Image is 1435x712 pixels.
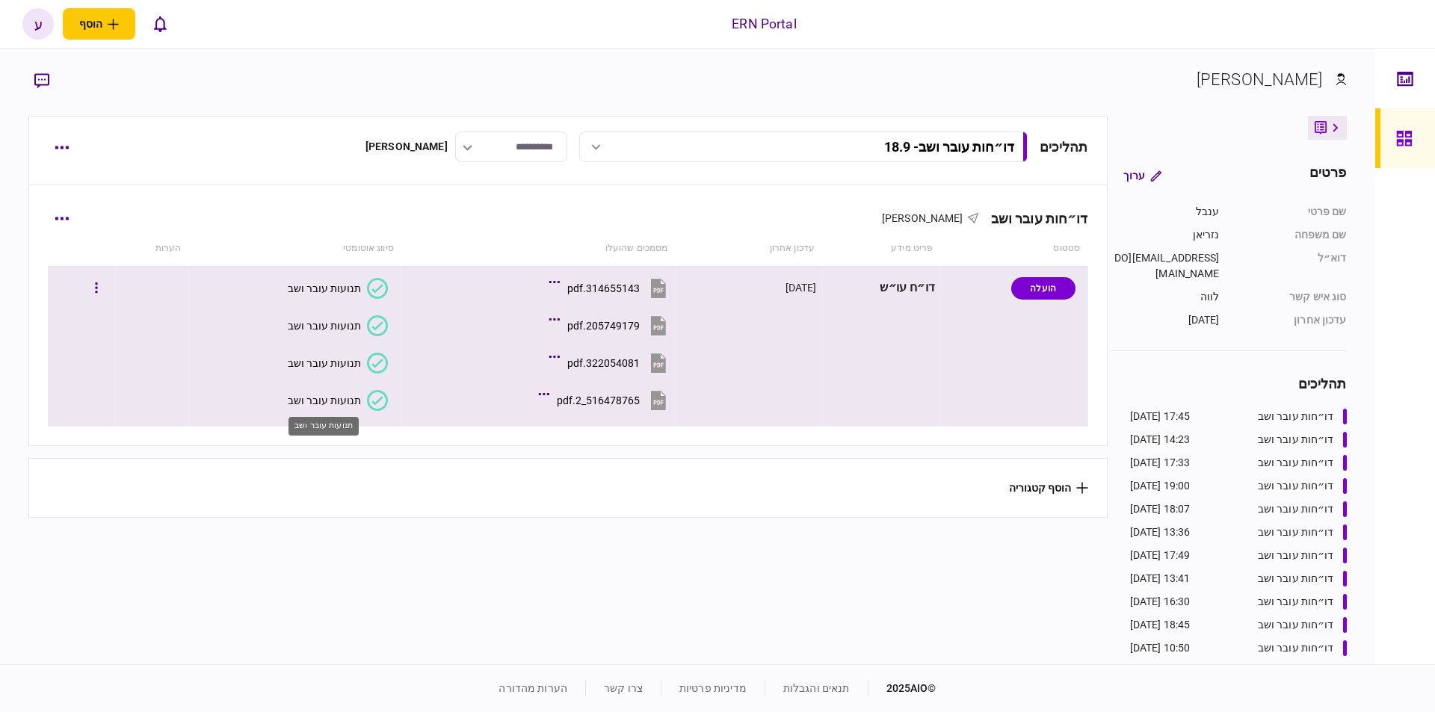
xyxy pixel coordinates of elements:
th: סטטוס [940,232,1087,266]
div: דו״חות עובר ושב [1258,617,1334,633]
div: 205749179.pdf [567,320,640,332]
a: דו״חות עובר ושב17:49 [DATE] [1130,548,1347,563]
button: 205749179.pdf [552,309,670,342]
a: דו״חות עובר ושב18:45 [DATE] [1130,617,1347,633]
div: שם פרטי [1235,204,1347,220]
a: דו״חות עובר ושב13:41 [DATE] [1130,571,1347,586]
a: הערות מהדורה [499,682,567,694]
th: עדכון אחרון [675,232,822,266]
div: דו״חות עובר ושב [1258,432,1334,448]
div: דו״חות עובר ושב [1258,571,1334,586]
button: תנועות עובר ושב [288,390,388,411]
a: דו״חות עובר ושב17:45 [DATE] [1130,409,1347,424]
div: [DATE] [786,280,817,295]
a: מדיניות פרטיות [679,682,747,694]
div: 19:00 [DATE] [1130,478,1191,494]
th: סיווג אוטומטי [188,232,401,266]
div: תנועות עובר ושב [288,417,359,436]
div: 14:23 [DATE] [1130,432,1191,448]
button: 322054081.pdf [552,346,670,380]
div: [EMAIL_ADDRESS][DOMAIN_NAME] [1111,250,1220,282]
th: הערות [116,232,189,266]
div: 13:36 [DATE] [1130,524,1191,540]
div: פרטים [1309,162,1347,189]
div: דו״חות עובר ושב [1258,548,1334,563]
div: 10:50 [DATE] [1130,640,1191,656]
div: דוא״ל [1235,250,1347,282]
div: דו״חות עובר ושב [1258,524,1334,540]
div: דו״חות עובר ושב [1258,640,1334,656]
span: [PERSON_NAME] [882,212,963,224]
button: הוסף קטגוריה [1009,482,1088,494]
a: דו״חות עובר ושב19:00 [DATE] [1130,478,1347,494]
button: פתח רשימת התראות [144,8,176,40]
div: 18:07 [DATE] [1130,501,1191,517]
button: ע [22,8,54,40]
div: 17:33 [DATE] [1130,455,1191,471]
div: דו״חות עובר ושב - 18.9 [884,139,1014,155]
a: דו״חות עובר ושב13:36 [DATE] [1130,524,1347,540]
button: תנועות עובר ושב [288,278,388,299]
div: 322054081.pdf [567,357,640,369]
button: פתח תפריט להוספת לקוח [63,8,135,40]
div: 13:41 [DATE] [1130,571,1191,586]
div: דו״חות עובר ושב [1258,409,1334,424]
a: דו״חות עובר ושב18:07 [DATE] [1130,501,1347,517]
div: [PERSON_NAME] [365,139,448,155]
div: תהליכים [1111,374,1347,394]
div: ERN Portal [732,14,796,34]
a: דו״חות עובר ושב14:23 [DATE] [1130,432,1347,448]
div: ענבל [1111,204,1220,220]
th: מסמכים שהועלו [401,232,676,266]
div: עדכון אחרון [1235,312,1347,328]
a: צרו קשר [604,682,643,694]
a: דו״חות עובר ושב16:30 [DATE] [1130,594,1347,610]
div: לווה [1111,289,1220,305]
div: דו״חות עובר ושב [1258,594,1334,610]
a: דו״חות עובר ושב10:50 [DATE] [1130,640,1347,656]
div: תנועות עובר ושב [288,357,361,369]
div: דו״חות עובר ושב [1258,501,1334,517]
div: תנועות עובר ושב [288,394,361,406]
div: 17:49 [DATE] [1130,548,1191,563]
div: תנועות עובר ושב [288,282,361,294]
div: 314655143.pdf [567,282,640,294]
div: שם משפחה [1235,227,1347,243]
th: פריט מידע [822,232,940,266]
a: תנאים והגבלות [783,682,850,694]
div: תהליכים [1040,137,1088,157]
button: תנועות עובר ושב [288,315,388,336]
div: [PERSON_NAME] [1197,67,1323,92]
div: הועלה [1011,277,1076,300]
div: דו״חות עובר ושב [1258,455,1334,471]
div: סוג איש קשר [1235,289,1347,305]
div: 516478765_2.pdf [557,394,640,406]
div: [DATE] [1111,312,1220,328]
button: דו״חות עובר ושב- 18.9 [579,131,1028,162]
button: ערוך [1111,162,1173,189]
div: נזריאן [1111,227,1220,243]
div: 18:45 [DATE] [1130,617,1191,633]
div: תנועות עובר ושב [288,320,361,332]
div: 17:45 [DATE] [1130,409,1191,424]
div: © 2025 AIO [868,681,936,696]
div: דו״ח עו״ש [828,271,935,305]
div: דו״חות עובר ושב [979,211,1088,226]
button: 516478765_2.pdf [542,383,670,417]
a: דו״חות עובר ושב17:33 [DATE] [1130,455,1347,471]
button: 314655143.pdf [552,271,670,305]
div: 16:30 [DATE] [1130,594,1191,610]
div: דו״חות עובר ושב [1258,478,1334,494]
button: תנועות עובר ושב [288,353,388,374]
